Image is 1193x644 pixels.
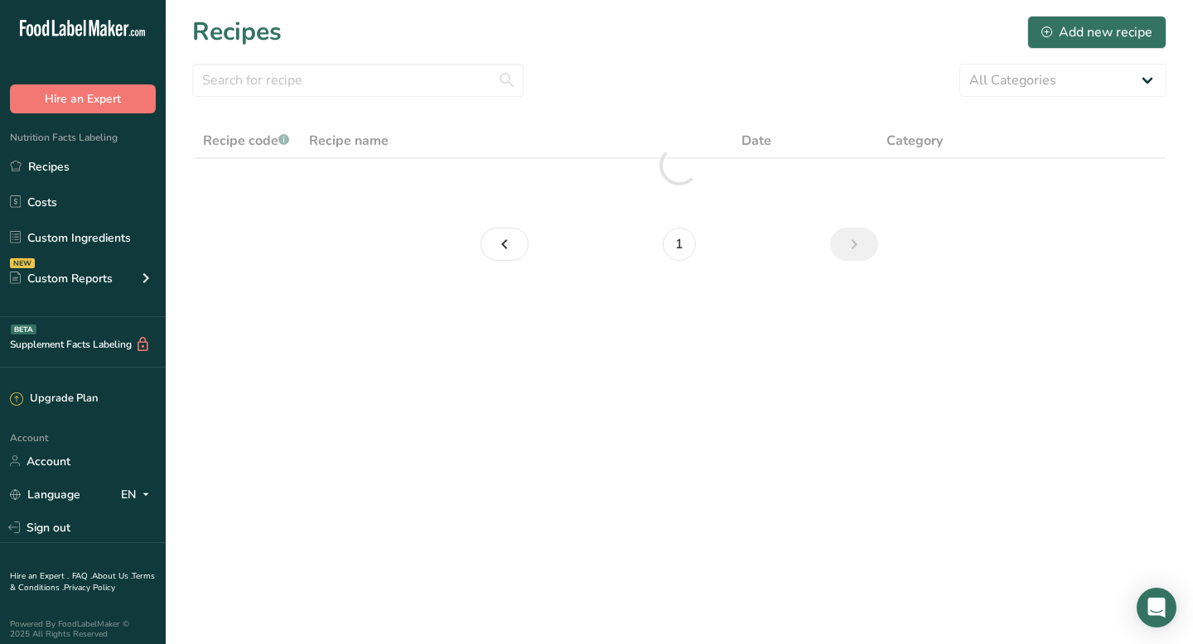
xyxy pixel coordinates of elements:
div: Upgrade Plan [10,391,98,407]
button: Hire an Expert [10,84,156,113]
a: Page 1. [663,228,696,261]
button: Add new recipe [1027,16,1166,49]
a: Next page [830,228,878,261]
div: NEW [10,258,35,268]
div: BETA [11,324,36,334]
a: Terms & Conditions . [10,570,155,594]
a: Hire an Expert . [10,570,69,582]
div: EN [121,484,156,504]
div: Add new recipe [1041,22,1152,42]
h1: Recipes [192,13,282,50]
div: Custom Reports [10,270,113,287]
div: Powered By FoodLabelMaker © 2025 All Rights Reserved [10,619,156,639]
input: Search for recipe [192,64,524,97]
a: About Us . [92,570,132,582]
a: Previous page [481,228,529,261]
a: Language [10,480,80,509]
a: Privacy Policy [64,582,115,594]
a: FAQ . [72,570,92,582]
div: Open Intercom Messenger [1137,588,1176,627]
